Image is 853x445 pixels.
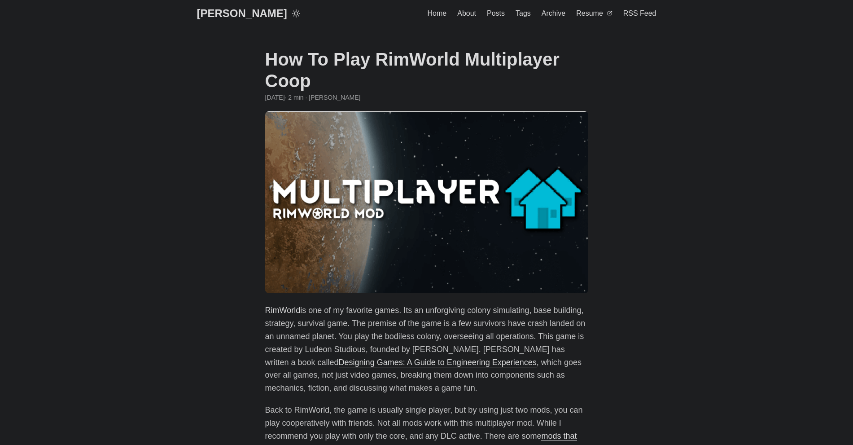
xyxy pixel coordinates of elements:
h1: How To Play RimWorld Multiplayer Coop [265,48,588,92]
span: 2022-03-31 22:46:07 -0400 -0400 [265,93,285,102]
span: About [457,9,476,17]
span: Posts [487,9,505,17]
span: RSS Feed [623,9,656,17]
a: RimWorld [265,306,301,315]
span: Tags [516,9,531,17]
span: Resume [576,9,603,17]
p: is one of my favorite games. Its an unforgiving colony simulating, base building, strategy, survi... [265,304,588,395]
span: Home [428,9,447,17]
span: Archive [542,9,565,17]
div: · 2 min · [PERSON_NAME] [265,93,588,102]
a: Designing Games: A Guide to Engineering Experiences [339,358,537,367]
